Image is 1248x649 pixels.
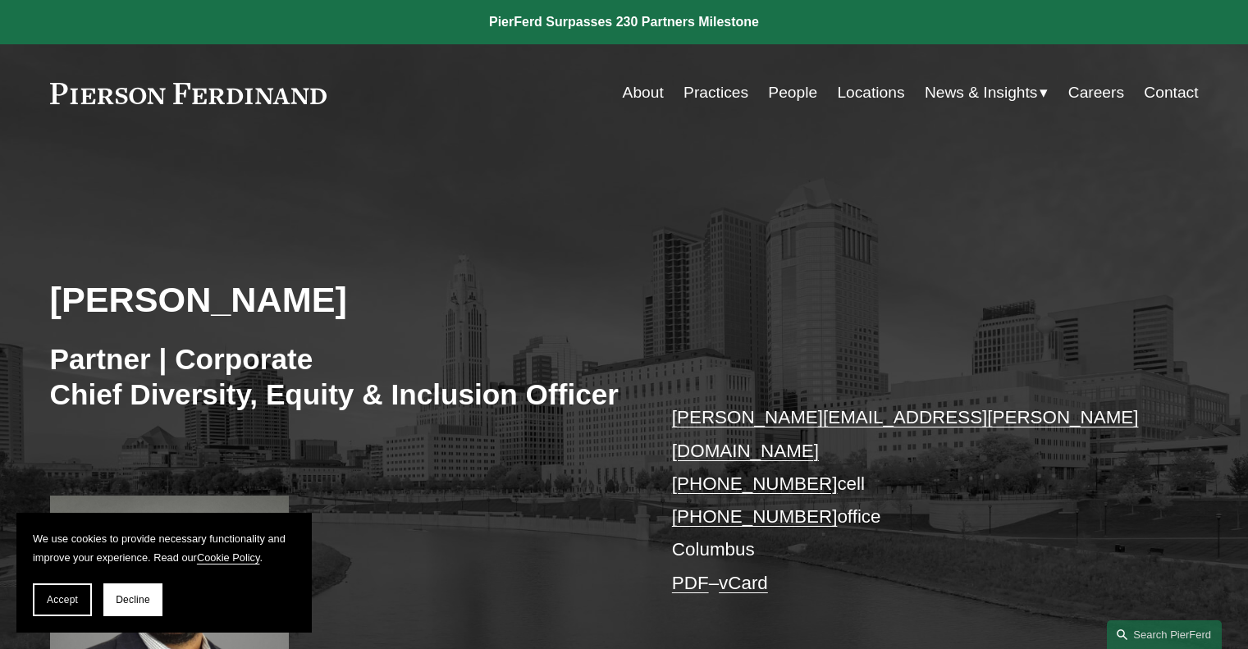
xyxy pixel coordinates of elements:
button: Decline [103,583,162,616]
a: [PHONE_NUMBER] [672,473,838,494]
a: vCard [719,573,768,593]
span: Accept [47,594,78,606]
a: [PERSON_NAME][EMAIL_ADDRESS][PERSON_NAME][DOMAIN_NAME] [672,407,1139,460]
a: About [623,77,664,108]
a: Cookie Policy [197,551,260,564]
button: Accept [33,583,92,616]
section: Cookie banner [16,513,312,633]
a: Careers [1068,77,1124,108]
a: PDF [672,573,709,593]
p: We use cookies to provide necessary functionality and improve your experience. Read our . [33,529,295,567]
p: cell office Columbus – [672,401,1150,600]
h3: Partner | Corporate Chief Diversity, Equity & Inclusion Officer [50,341,624,413]
span: Decline [116,594,150,606]
a: People [768,77,817,108]
a: Locations [837,77,904,108]
a: Contact [1144,77,1198,108]
a: folder dropdown [925,77,1049,108]
a: [PHONE_NUMBER] [672,506,838,527]
span: News & Insights [925,79,1038,107]
a: Search this site [1107,620,1222,649]
a: Practices [683,77,748,108]
h2: [PERSON_NAME] [50,278,624,321]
